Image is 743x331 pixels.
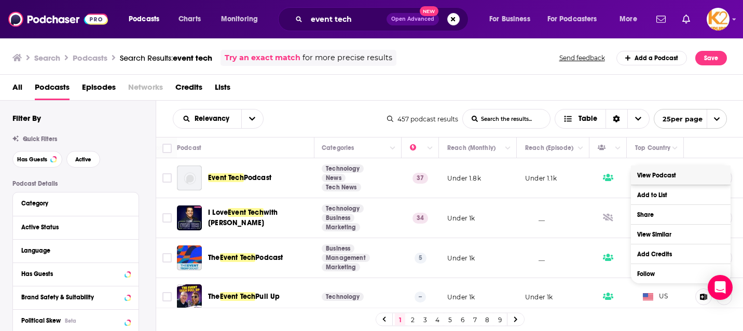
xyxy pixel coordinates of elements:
[21,291,130,304] button: Brand Safety & Suitability
[606,109,627,128] div: Sort Direction
[162,173,172,183] span: Toggle select row
[447,174,481,183] p: Under 1.8k
[177,284,202,309] img: The Event Tech Pull Up
[708,275,733,300] div: Open Intercom Messenger
[12,113,41,123] h2: Filter By
[322,142,354,154] div: Categories
[21,317,61,324] span: Political Skew
[172,11,207,27] a: Charts
[162,213,172,223] span: Toggle select row
[65,318,76,324] div: Beta
[21,224,123,231] div: Active Status
[175,79,202,100] span: Credits
[12,151,62,168] button: Has Guests
[322,263,360,271] a: Marketing
[424,142,436,155] button: Column Actions
[307,11,387,27] input: Search podcasts, credits, & more...
[177,245,202,270] img: The Event Tech Podcast
[631,165,731,185] a: View Podcast
[21,314,130,327] button: Political SkewBeta
[208,253,283,263] a: TheEvent TechPodcast
[525,174,557,183] p: Under 1.1k
[21,294,121,301] div: Brand Safety & Suitability
[494,313,505,326] a: 9
[322,244,354,253] a: Business
[707,8,730,31] img: User Profile
[215,79,230,100] span: Lists
[21,220,130,233] button: Active Status
[177,165,202,190] a: Event Tech Podcast
[598,142,612,154] div: Has Guests
[654,109,727,129] button: open menu
[23,135,57,143] span: Quick Filters
[220,253,256,262] span: Event Tech
[225,52,300,64] a: Try an exact match
[208,292,280,302] a: TheEvent TechPull Up
[631,244,731,264] button: Add Credits
[12,180,139,187] p: Podcast Details
[177,205,202,230] img: I Love Event Tech with Joel Martin
[322,254,370,262] a: Management
[643,292,668,302] span: US
[8,9,108,29] a: Podchaser - Follow, Share and Rate Podcasts
[695,51,727,65] button: Save
[17,157,47,162] span: Has Guests
[21,197,130,210] button: Category
[21,270,121,278] div: Has Guests
[631,264,731,283] button: Follow
[322,293,364,301] a: Technology
[447,254,475,263] p: Under 1k
[66,151,100,168] button: Active
[574,142,587,155] button: Column Actions
[631,205,731,224] button: Share
[482,313,492,326] a: 8
[195,115,233,122] span: Relevancy
[631,225,731,244] a: View Similar
[612,11,650,27] button: open menu
[73,53,107,63] h3: Podcasts
[128,79,163,100] span: Networks
[420,313,430,326] a: 3
[288,7,478,31] div: Search podcasts, credits, & more...
[447,142,496,154] div: Reach (Monthly)
[322,183,361,191] a: Tech News
[322,223,360,231] a: Marketing
[654,111,703,127] span: 25 per page
[432,313,443,326] a: 4
[707,8,730,31] button: Show profile menu
[707,8,730,31] span: Logged in as K2Krupp
[387,13,439,25] button: Open AdvancedNew
[120,53,212,63] div: Search Results:
[415,253,426,263] p: 5
[678,10,694,28] a: Show notifications dropdown
[391,17,434,22] span: Open Advanced
[652,10,670,28] a: Show notifications dropdown
[21,247,123,254] div: Language
[177,142,201,154] div: Podcast
[173,53,212,63] span: event tech
[620,12,637,26] span: More
[415,292,426,302] p: --
[21,200,123,207] div: Category
[322,174,346,182] a: News
[555,109,650,129] h2: Choose View
[35,79,70,100] a: Podcasts
[208,208,311,228] a: I LoveEvent Techwith [PERSON_NAME]
[208,173,271,183] a: Event TechPodcast
[447,293,475,301] p: Under 1k
[241,109,263,128] button: open menu
[173,109,264,129] h2: Choose List sort
[208,253,220,262] span: The
[228,208,264,217] span: Event Tech
[410,142,424,154] div: Power Score
[525,254,545,263] p: __
[616,51,687,65] a: Add a Podcast
[556,53,608,62] button: Send feedback
[178,12,201,26] span: Charts
[322,204,364,213] a: Technology
[412,173,428,183] p: 37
